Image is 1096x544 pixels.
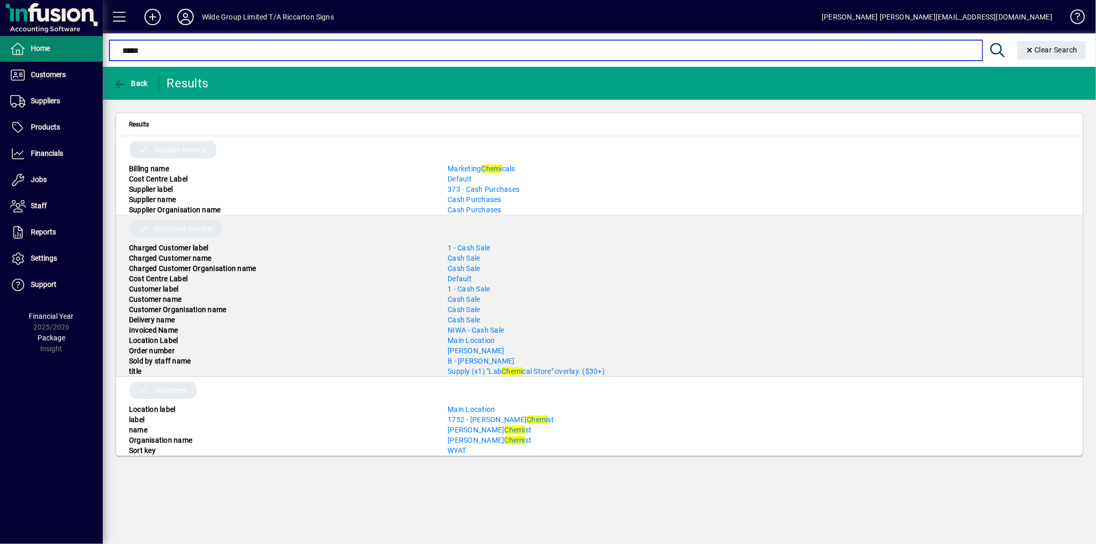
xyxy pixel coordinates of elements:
[121,335,440,346] div: Location Label
[121,315,440,325] div: Delivery name
[121,243,440,253] div: Charged Customer label
[121,263,440,274] div: Charged Customer Organisation name
[121,294,440,304] div: Customer name
[448,275,472,283] a: Default
[5,62,103,88] a: Customers
[5,193,103,219] a: Staff
[448,206,501,214] a: Cash Purchases
[121,274,440,284] div: Cost Centre Label
[38,334,65,342] span: Package
[31,280,57,288] span: Support
[448,426,531,434] a: [PERSON_NAME]Chemist
[505,426,525,434] em: Chemi
[121,445,440,456] div: Sort key
[448,305,480,314] a: Cash Sale
[121,325,440,335] div: Invoiced Name
[448,165,515,173] span: Marketing cals
[5,141,103,167] a: Financials
[448,436,531,444] a: [PERSON_NAME]Chemist
[121,284,440,294] div: Customer label
[121,174,440,184] div: Cost Centre Label
[1017,41,1086,60] button: Clear
[448,426,531,434] span: [PERSON_NAME] st
[114,79,148,87] span: Back
[448,244,490,252] a: 1 - Cash Sale
[31,254,57,262] span: Settings
[5,88,103,114] a: Suppliers
[448,367,605,375] a: Supply (x1) "LabChemical Store" overlay. ($30+)
[1063,2,1083,35] a: Knowledge Base
[448,446,466,455] a: WYAT
[5,115,103,140] a: Products
[154,385,187,395] span: Customer
[448,405,495,413] a: Main Location
[202,9,334,25] div: Wilde Group Limited T/A Riccarton Signs
[111,74,151,93] button: Back
[31,123,60,131] span: Products
[121,194,440,205] div: Supplier name
[121,404,440,414] div: Location label
[481,165,502,173] em: Chemi
[448,254,480,262] span: Cash Sale
[121,356,440,366] div: Sold by staff name
[5,246,103,271] a: Settings
[448,436,531,444] span: [PERSON_NAME] st
[448,336,495,344] a: Main Location
[1026,46,1078,54] span: Clear Search
[31,228,56,236] span: Reports
[121,164,440,174] div: Billing name
[31,97,60,105] span: Suppliers
[448,347,504,355] a: [PERSON_NAME]
[31,149,63,157] span: Financials
[121,425,440,435] div: name
[448,415,554,424] span: 1752 - [PERSON_NAME] st
[31,70,66,79] span: Customers
[448,285,490,293] a: 1 - Cash Sale
[501,367,522,375] em: Chemi
[448,316,480,324] a: Cash Sale
[448,326,504,334] a: NIWA - Cash Sale
[448,357,514,365] a: B - [PERSON_NAME]
[121,253,440,263] div: Charged Customer name
[31,202,47,210] span: Staff
[121,435,440,445] div: Organisation name
[103,74,159,93] app-page-header-button: Back
[31,44,50,52] span: Home
[5,272,103,298] a: Support
[121,346,440,356] div: Order number
[448,367,605,375] span: Supply (x1) "Lab cal Store" overlay. ($30+)
[129,119,149,130] span: Results
[31,175,47,184] span: Jobs
[448,175,472,183] a: Default
[154,144,206,155] span: Supplier Invoice
[448,165,515,173] a: MarketingChemicals
[448,195,501,204] a: Cash Purchases
[29,312,74,320] span: Financial Year
[448,264,480,273] a: Cash Sale
[121,366,440,376] div: title
[448,415,554,424] a: 1752 - [PERSON_NAME]Chemist
[448,295,480,303] a: Cash Sale
[822,9,1052,25] div: [PERSON_NAME] [PERSON_NAME][EMAIL_ADDRESS][DOMAIN_NAME]
[448,185,519,193] a: 373 - Cash Purchases
[169,8,202,26] button: Profile
[5,36,103,62] a: Home
[5,167,103,193] a: Jobs
[136,8,169,26] button: Add
[527,415,547,424] em: Chemi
